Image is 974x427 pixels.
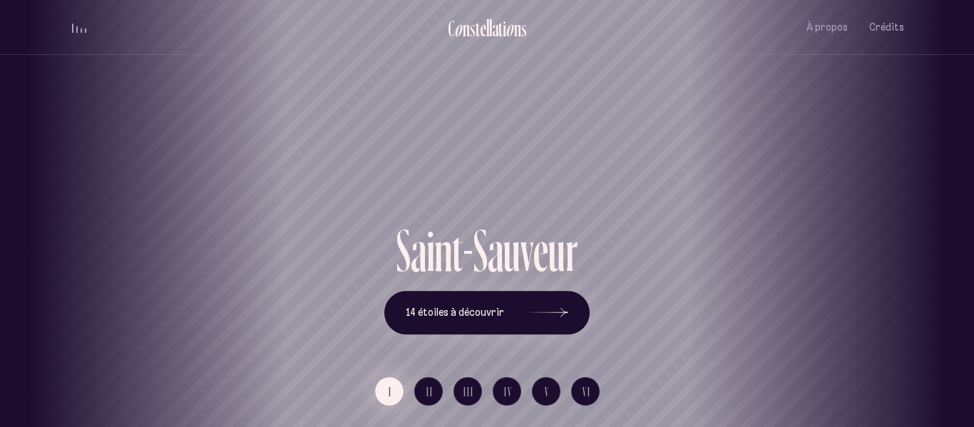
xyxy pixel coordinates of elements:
div: t [452,221,463,280]
div: n [463,16,470,40]
div: r [565,221,578,280]
button: V [532,377,560,406]
div: o [506,16,514,40]
div: a [492,16,498,40]
span: III [463,386,474,398]
span: 14 étoiles à découvrir [406,307,504,319]
div: s [521,16,527,40]
div: v [521,221,533,280]
span: VI [583,386,591,398]
span: À propos [806,21,848,34]
button: II [414,377,443,406]
span: IV [504,386,513,398]
span: Crédits [869,21,904,34]
div: - [463,221,473,280]
div: e [533,221,548,280]
button: À propos [806,11,848,44]
button: I [375,377,404,406]
div: e [480,16,486,40]
span: V [545,386,550,398]
div: t [498,16,503,40]
div: u [503,221,521,280]
div: i [426,221,434,280]
div: C [448,16,454,40]
span: II [426,386,434,398]
button: VI [571,377,600,406]
button: III [453,377,482,406]
div: l [489,16,492,40]
div: a [411,221,426,280]
button: 14 étoiles à découvrir [384,291,590,335]
div: n [434,221,452,280]
div: o [454,16,463,40]
div: a [488,221,503,280]
span: I [389,386,392,398]
button: IV [493,377,521,406]
button: Crédits [869,11,904,44]
div: l [486,16,489,40]
div: s [470,16,476,40]
div: t [476,16,480,40]
div: n [514,16,521,40]
div: S [396,221,411,280]
button: volume audio [70,20,88,35]
div: u [548,221,565,280]
div: i [503,16,506,40]
div: S [473,221,488,280]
